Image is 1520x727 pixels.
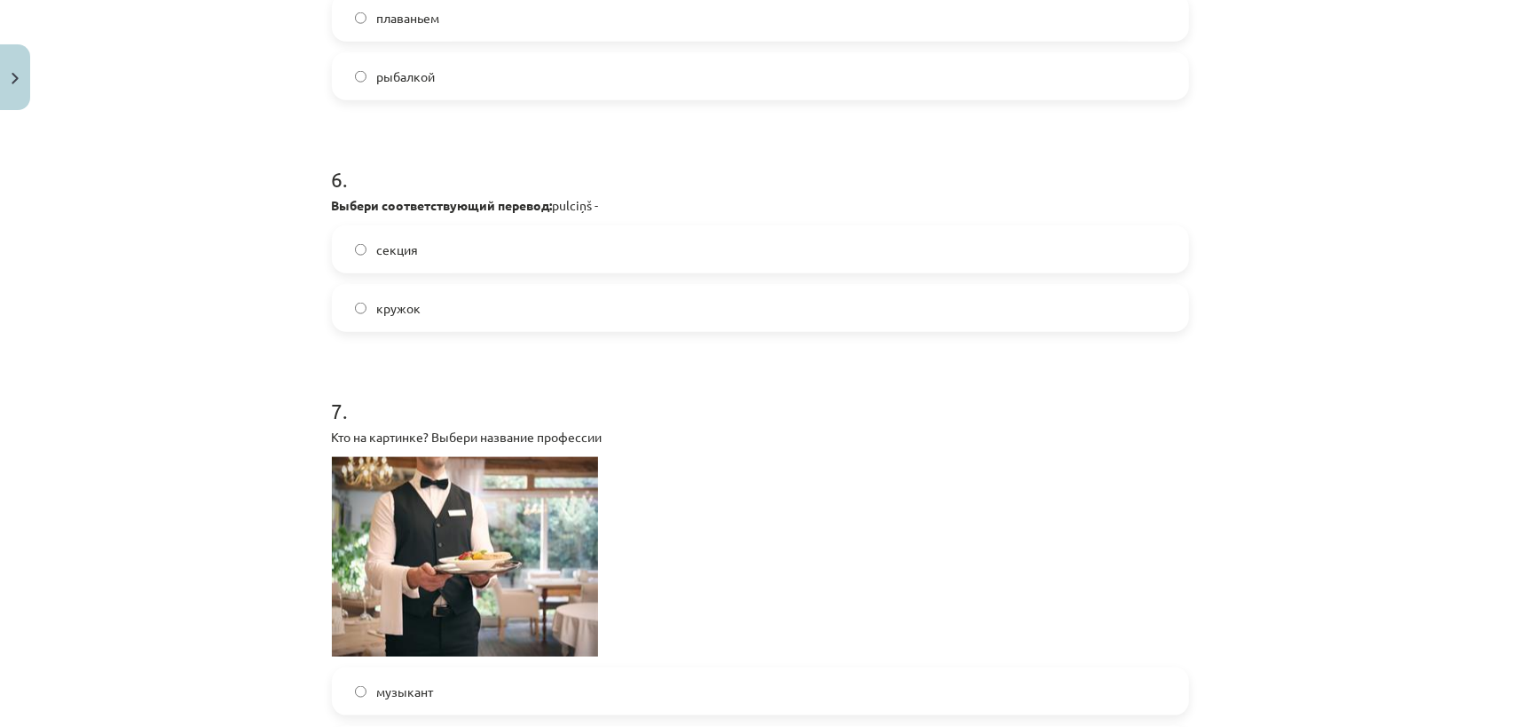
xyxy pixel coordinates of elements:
img: Shutterstock_525488920_waiter_viesmīlis.jpg [332,457,598,657]
input: рыбалкой [355,71,366,83]
input: секция [355,244,366,256]
span: рыбалкой [377,67,436,86]
input: музыкант [355,686,366,698]
span: музыкант [377,683,434,701]
h1: 7 . [332,367,1189,423]
p: pulciņš - [332,196,1189,215]
span: плаваньем [377,9,440,28]
span: кружок [377,299,421,318]
h1: 6 . [332,136,1189,191]
span: секция [377,241,419,259]
input: кружок [355,303,366,314]
p: Кто на картинке? Выбери название профессии [332,428,1189,446]
img: icon-close-lesson-0947bae3869378f0d4975bcd49f059093ad1ed9edebbc8119c70593378902aed.svg [12,73,19,84]
input: плаваньем [355,12,366,24]
strong: Выбери соответствующий перевод: [332,197,553,213]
